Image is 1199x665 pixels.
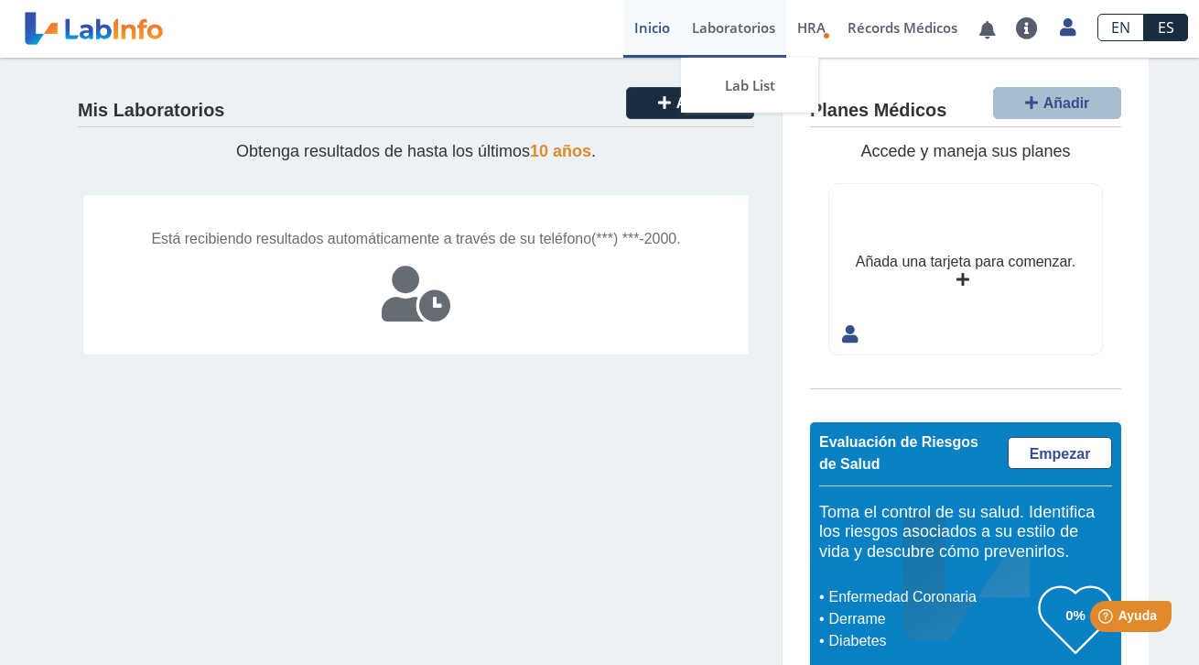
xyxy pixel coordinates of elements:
[810,100,946,122] h4: Planes Médicos
[530,142,591,160] span: 10 años
[151,231,591,246] span: Está recibiendo resultados automáticamente a través de su teléfono
[1030,446,1091,462] span: Empezar
[824,586,1039,608] li: Enfermedad Coronaria
[824,630,1039,652] li: Diabetes
[797,18,826,37] span: HRA
[993,87,1121,119] button: Añadir
[1043,95,1090,111] span: Añadir
[819,434,978,472] span: Evaluación de Riesgos de Salud
[1036,594,1179,645] iframe: Help widget launcher
[819,503,1112,562] h5: Toma el control de su salud. Identifica los riesgos asociados a su estilo de vida y descubre cómo...
[681,58,818,113] a: Lab List
[860,142,1070,160] span: Accede y maneja sus planes
[236,142,596,160] span: Obtenga resultados de hasta los últimos .
[78,100,224,122] h4: Mis Laboratorios
[1008,437,1112,469] a: Empezar
[626,87,754,119] button: Añadir
[676,95,723,111] span: Añadir
[824,608,1039,630] li: Derrame
[1097,14,1144,41] a: EN
[1144,14,1188,41] a: ES
[856,251,1075,273] div: Añada una tarjeta para comenzar.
